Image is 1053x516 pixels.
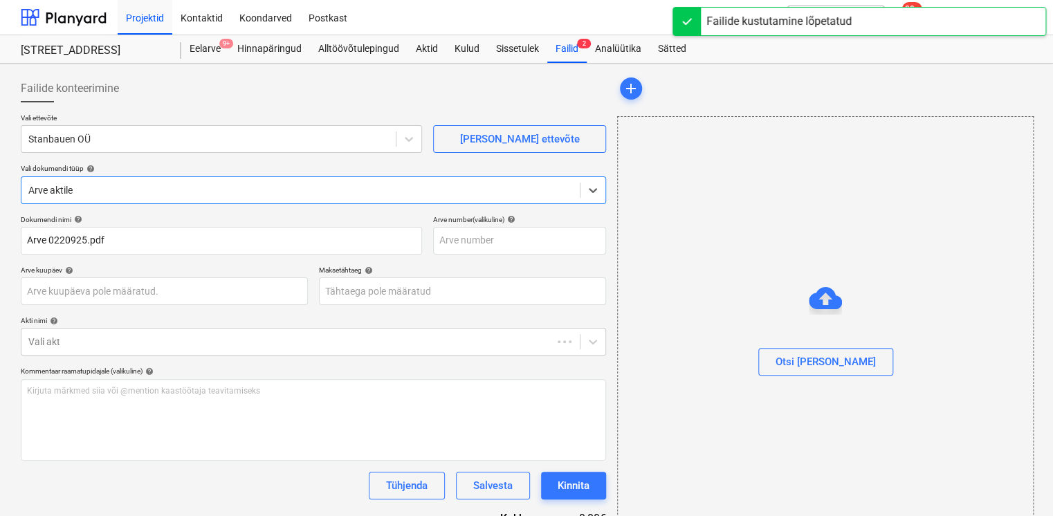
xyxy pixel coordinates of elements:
[587,35,650,63] a: Analüütika
[547,35,587,63] a: Failid2
[623,80,639,97] span: add
[219,39,233,48] span: 9+
[706,13,852,30] div: Failide kustutamine lõpetatud
[446,35,488,63] a: Kulud
[433,215,606,224] div: Arve number (valikuline)
[229,35,310,63] a: Hinnapäringud
[460,130,580,148] div: [PERSON_NAME] ettevõte
[21,277,308,305] input: Arve kuupäeva pole määratud.
[21,227,422,255] input: Dokumendi nimi
[21,215,422,224] div: Dokumendi nimi
[21,80,119,97] span: Failide konteerimine
[21,113,422,125] p: Vali ettevõte
[473,477,513,495] div: Salvesta
[408,35,446,63] a: Aktid
[433,125,606,153] button: [PERSON_NAME] ettevõte
[143,367,154,376] span: help
[181,35,229,63] div: Eelarve
[558,477,589,495] div: Kinnita
[62,266,73,275] span: help
[758,348,893,376] button: Otsi [PERSON_NAME]
[433,227,606,255] input: Arve number
[488,35,547,63] a: Sissetulek
[776,353,876,371] div: Otsi [PERSON_NAME]
[456,472,530,499] button: Salvesta
[47,317,58,325] span: help
[577,39,591,48] span: 2
[650,35,695,63] a: Sätted
[21,316,606,325] div: Akti nimi
[547,35,587,63] div: Failid
[386,477,428,495] div: Tühjenda
[84,165,95,173] span: help
[71,215,82,223] span: help
[362,266,373,275] span: help
[310,35,408,63] a: Alltöövõtulepingud
[21,164,606,173] div: Vali dokumendi tüüp
[504,215,515,223] span: help
[319,266,606,275] div: Maksetähtaeg
[21,266,308,275] div: Arve kuupäev
[984,450,1053,516] iframe: Chat Widget
[541,472,606,499] button: Kinnita
[21,44,165,58] div: [STREET_ADDRESS]
[21,367,606,376] div: Kommentaar raamatupidajale (valikuline)
[369,472,445,499] button: Tühjenda
[181,35,229,63] a: Eelarve9+
[319,277,606,305] input: Tähtaega pole määratud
